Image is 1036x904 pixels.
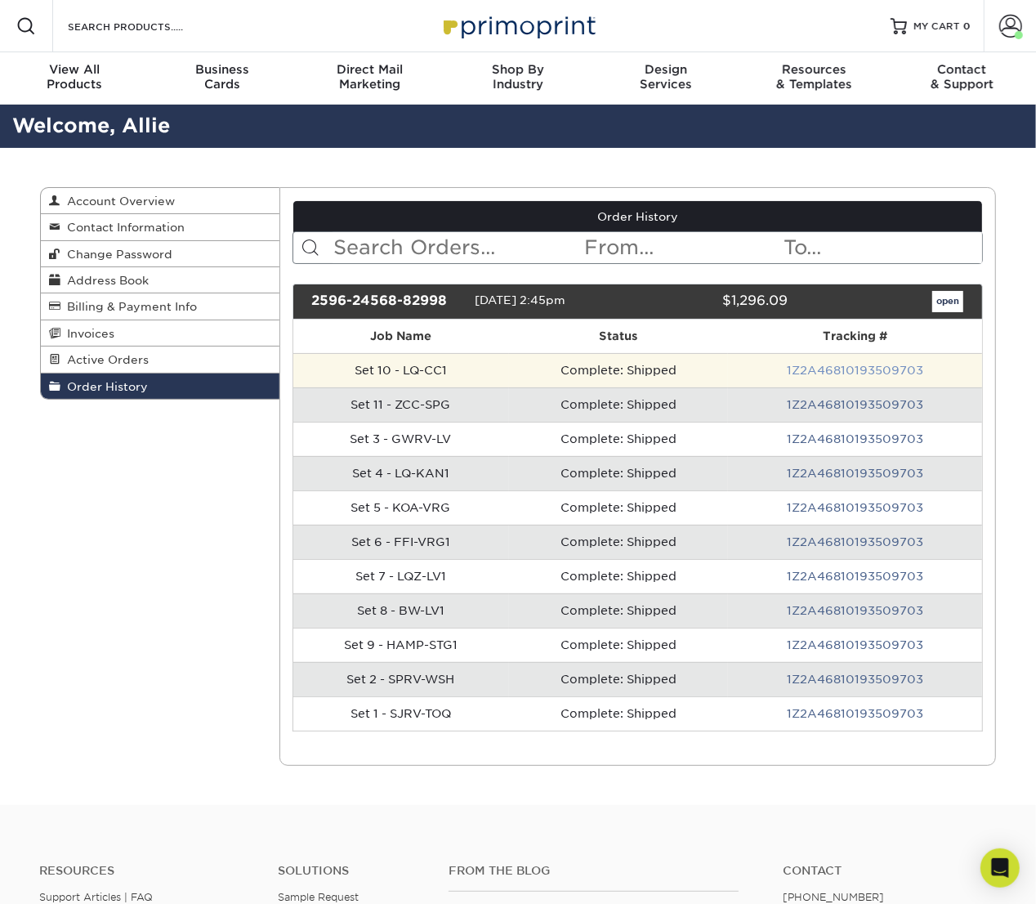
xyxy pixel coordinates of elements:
[740,62,888,92] div: & Templates
[41,188,279,214] a: Account Overview
[148,52,296,105] a: BusinessCards
[509,628,729,662] td: Complete: Shipped
[625,291,800,312] div: $1,296.09
[888,52,1036,105] a: Contact& Support
[293,456,509,490] td: Set 4 - LQ-KAN1
[66,16,226,36] input: SEARCH PRODUCTS.....
[787,535,923,548] a: 1Z2A46810193509703
[41,214,279,240] a: Contact Information
[787,673,923,686] a: 1Z2A46810193509703
[583,232,782,263] input: From...
[300,291,475,312] div: 2596-24568-82998
[787,398,923,411] a: 1Z2A46810193509703
[60,248,172,261] span: Change Password
[60,300,197,313] span: Billing & Payment Info
[296,52,444,105] a: Direct MailMarketing
[444,52,592,105] a: Shop ByIndustry
[888,62,1036,92] div: & Support
[60,221,185,234] span: Contact Information
[278,864,424,878] h4: Solutions
[913,20,960,34] span: MY CART
[293,696,509,731] td: Set 1 - SJRV-TOQ
[787,501,923,514] a: 1Z2A46810193509703
[509,559,729,593] td: Complete: Shipped
[333,232,583,263] input: Search Orders...
[293,320,509,353] th: Job Name
[60,327,114,340] span: Invoices
[783,891,884,903] a: [PHONE_NUMBER]
[293,662,509,696] td: Set 2 - SPRV-WSH
[509,320,729,353] th: Status
[41,293,279,320] a: Billing & Payment Info
[787,604,923,617] a: 1Z2A46810193509703
[60,195,175,208] span: Account Overview
[296,62,444,77] span: Direct Mail
[787,432,923,445] a: 1Z2A46810193509703
[592,52,740,105] a: DesignServices
[293,559,509,593] td: Set 7 - LQZ-LV1
[293,593,509,628] td: Set 8 - BW-LV1
[509,422,729,456] td: Complete: Shipped
[41,320,279,347] a: Invoices
[509,593,729,628] td: Complete: Shipped
[449,864,739,878] h4: From the Blog
[293,201,983,232] a: Order History
[509,490,729,525] td: Complete: Shipped
[293,387,509,422] td: Set 11 - ZCC-SPG
[60,274,149,287] span: Address Book
[783,864,997,878] a: Contact
[444,62,592,92] div: Industry
[592,62,740,77] span: Design
[436,8,600,43] img: Primoprint
[293,422,509,456] td: Set 3 - GWRV-LV
[740,52,888,105] a: Resources& Templates
[787,570,923,583] a: 1Z2A46810193509703
[509,525,729,559] td: Complete: Shipped
[509,696,729,731] td: Complete: Shipped
[728,320,982,353] th: Tracking #
[444,62,592,77] span: Shop By
[509,456,729,490] td: Complete: Shipped
[932,291,963,312] a: open
[41,267,279,293] a: Address Book
[888,62,1036,77] span: Contact
[41,374,279,399] a: Order History
[509,387,729,422] td: Complete: Shipped
[509,662,729,696] td: Complete: Shipped
[293,525,509,559] td: Set 6 - FFI-VRG1
[293,490,509,525] td: Set 5 - KOA-VRG
[293,353,509,387] td: Set 10 - LQ-CC1
[963,20,971,32] span: 0
[60,380,148,393] span: Order History
[787,707,923,720] a: 1Z2A46810193509703
[41,347,279,373] a: Active Orders
[475,293,565,307] span: [DATE] 2:45pm
[787,364,923,377] a: 1Z2A46810193509703
[787,467,923,480] a: 1Z2A46810193509703
[740,62,888,77] span: Resources
[787,638,923,651] a: 1Z2A46810193509703
[293,628,509,662] td: Set 9 - HAMP-STG1
[41,241,279,267] a: Change Password
[509,353,729,387] td: Complete: Shipped
[980,848,1020,888] div: Open Intercom Messenger
[296,62,444,92] div: Marketing
[39,864,253,878] h4: Resources
[592,62,740,92] div: Services
[783,232,982,263] input: To...
[148,62,296,92] div: Cards
[148,62,296,77] span: Business
[278,891,359,903] a: Sample Request
[60,353,149,366] span: Active Orders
